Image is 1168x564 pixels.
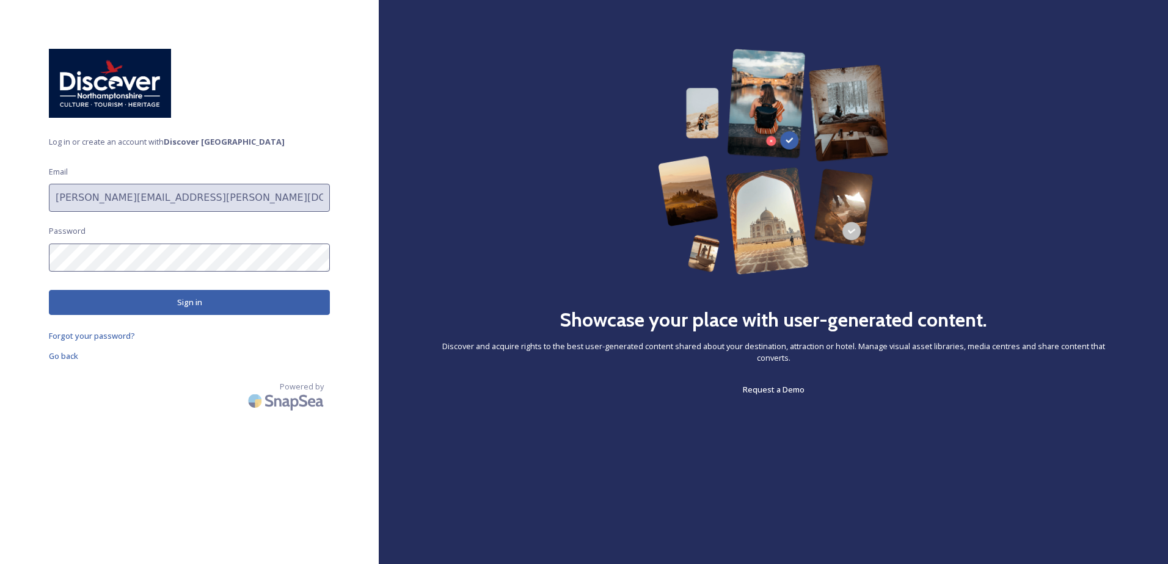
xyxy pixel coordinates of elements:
input: john.doe@snapsea.io [49,184,330,212]
a: Request a Demo [743,382,805,397]
span: Forgot your password? [49,330,135,341]
span: Go back [49,350,78,361]
span: Log in or create an account with [49,136,330,148]
button: Sign in [49,290,330,315]
span: Password [49,225,86,237]
img: Discover%20Northamptonshire.jpg [49,49,171,118]
img: SnapSea Logo [244,386,330,415]
a: Forgot your password? [49,328,330,343]
h2: Showcase your place with user-generated content. [560,305,987,334]
span: Email [49,166,68,178]
span: Powered by [280,381,324,392]
strong: Discover [GEOGRAPHIC_DATA] [164,136,285,147]
span: Discover and acquire rights to the best user-generated content shared about your destination, att... [428,341,1119,364]
img: 63b42ca75bacad526042e722_Group%20154-p-800.png [658,49,888,275]
span: Request a Demo [743,384,805,395]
